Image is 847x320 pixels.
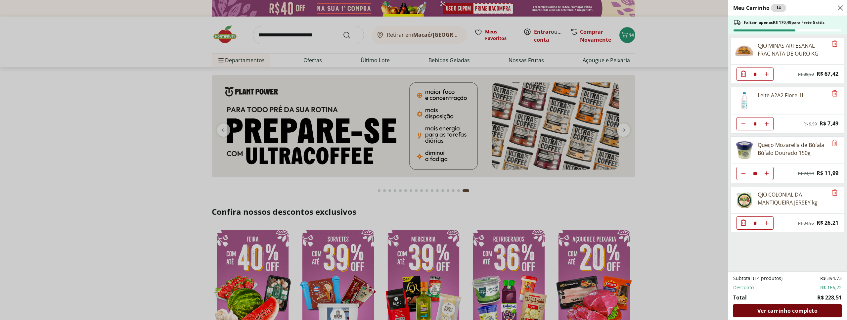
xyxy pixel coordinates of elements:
img: Queijo Mozarella de Búfala Búfalo Dourado 150g [735,141,754,160]
span: R$ 9,99 [803,121,817,127]
button: Remove [831,40,839,48]
span: R$ 89,90 [798,72,814,77]
span: R$ 26,21 [817,218,838,227]
span: R$ 7,49 [820,119,838,128]
button: Diminuir Quantidade [737,167,750,180]
span: Total [733,294,747,301]
button: Remove [831,139,839,147]
div: Leite A2A2 Fiore 1L [758,91,804,99]
button: Aumentar Quantidade [760,216,773,230]
input: Quantidade Atual [750,68,760,80]
span: R$ 34,95 [798,221,814,226]
button: Remove [831,90,839,98]
a: Ver carrinho completo [733,304,842,317]
span: R$ 228,51 [817,294,842,301]
input: Quantidade Atual [750,217,760,229]
span: Faltam apenas R$ 170,49 para Frete Grátis [744,20,825,25]
span: -R$ 166,22 [819,284,842,291]
div: QJO MINAS ARTESANAL FRAC NATA DE OURO KG [758,42,828,58]
button: Aumentar Quantidade [760,167,773,180]
button: Aumentar Quantidade [760,117,773,130]
input: Quantidade Atual [750,117,760,130]
button: Diminuir Quantidade [737,117,750,130]
div: Queijo Mozarella de Búfala Búfalo Dourado 150g [758,141,828,157]
img: Queijo Colonial da Mantiqueira Jersey [735,191,754,209]
span: R$ 24,99 [798,171,814,176]
span: R$ 67,42 [817,69,838,78]
span: R$ 394,73 [820,275,842,282]
button: Diminuir Quantidade [737,68,750,81]
img: Queijo Minas Artesanal Fracionado Nata de Ouro [735,42,754,60]
span: Desconto [733,284,754,291]
span: Subtotal (14 produtos) [733,275,782,282]
div: 14 [771,4,786,12]
span: R$ 11,99 [817,169,838,178]
div: QJO COLONIAL DA MANTIQUEIRA JERSEY kg [758,191,828,206]
img: Principal [735,91,754,110]
button: Remove [831,189,839,197]
h2: Meu Carrinho [733,4,786,12]
input: Quantidade Atual [750,167,760,180]
button: Diminuir Quantidade [737,216,750,230]
button: Aumentar Quantidade [760,68,773,81]
span: Ver carrinho completo [757,308,817,313]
